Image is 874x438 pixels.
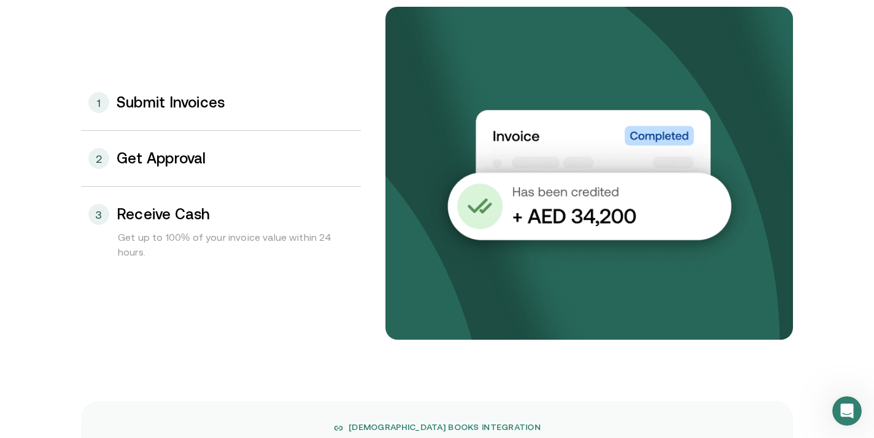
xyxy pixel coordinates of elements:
[117,206,211,222] h3: Receive Cash
[385,7,793,340] img: bg
[832,396,862,426] iframe: Intercom live chat
[349,421,541,436] span: [DEMOGRAPHIC_DATA] Books Integration
[88,148,109,169] div: 2
[333,423,344,433] img: link
[117,151,206,166] h3: Get Approval
[117,95,225,111] h3: Submit Invoices
[410,109,768,277] img: Your payments collected on time.
[88,204,109,225] div: 3
[81,230,361,272] div: Get up to 100% of your invoice value within 24 hours.
[88,92,109,113] div: 1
